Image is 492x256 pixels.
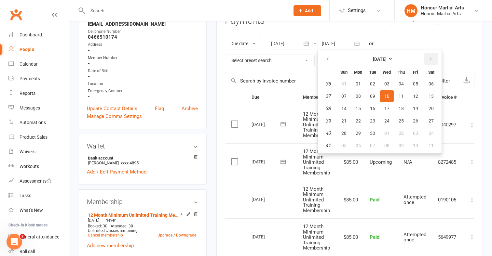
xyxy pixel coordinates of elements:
span: 05 [413,81,418,86]
div: Workouts [20,164,39,169]
button: 09 [394,140,408,151]
span: 18 [399,106,404,111]
button: Add [294,5,321,16]
span: 17 [384,106,389,111]
div: [DATE] [252,232,281,242]
div: Payments [20,76,40,81]
span: 11 [399,94,404,99]
div: General attendance [20,234,59,239]
em: 41 [325,143,331,148]
span: Never [105,218,116,223]
span: 16 [370,106,375,111]
a: Tasks [8,188,69,203]
td: 5649977 [432,218,462,256]
button: 11 [394,90,408,102]
span: 09 [370,94,375,99]
th: Due [246,89,297,106]
button: 21 [337,115,351,127]
button: 10 [380,90,394,102]
span: 11 [429,143,434,148]
span: 15 [356,106,361,111]
span: 30 [370,131,375,136]
button: 23 [366,115,379,127]
span: [DATE] [88,218,99,223]
button: 26 [409,115,422,127]
a: Automations [8,115,69,130]
a: Dashboard [8,28,69,42]
span: 28 [341,131,347,136]
div: Tasks [20,193,31,198]
a: Flag [155,105,164,112]
div: Date of Birth [88,68,198,74]
button: 02 [394,127,408,139]
span: 22 [356,118,361,123]
a: Clubworx [8,6,24,23]
td: $85.00 [336,218,364,256]
span: 08 [356,94,361,99]
div: Calendar [20,61,38,67]
a: Assessments [8,174,69,188]
div: Honour Martial Arts [421,11,464,17]
span: 13 [429,94,434,99]
button: 03 [380,78,394,90]
button: 13 [423,90,440,102]
span: 21 [341,118,347,123]
td: 8272485 [432,143,462,181]
span: Booked: 30 [88,224,107,228]
a: Manage Comms Settings [87,112,142,120]
a: Product Sales [8,130,69,145]
span: N/A [403,159,412,165]
button: 22 [351,115,365,127]
strong: 0466510174 [88,34,198,40]
span: 23 [370,118,375,123]
span: 12 Month Minimum Unlimited Training Membership [303,186,330,213]
strong: - [88,47,198,53]
button: 27 [423,115,440,127]
button: 15 [351,103,365,114]
td: 6040297 [432,106,462,144]
button: 12 [409,90,422,102]
div: What's New [20,208,43,213]
div: Dashboard [20,32,42,37]
span: 08 [384,143,389,148]
span: 02 [370,81,375,86]
span: Paid [370,234,379,240]
span: 03 [413,131,418,136]
div: Automations [20,120,46,125]
strong: - [88,94,198,99]
input: Search by invoice number [225,73,427,89]
th: Invoice # [432,89,462,106]
span: 12 Month Minimum Unlimited Training Membership [303,224,330,251]
h3: Payments [225,16,265,26]
div: Location [88,81,198,87]
a: Archive [182,105,198,112]
button: 16 [366,103,379,114]
span: Paid [370,197,379,203]
small: Monday [354,70,362,75]
a: Payments [8,71,69,86]
button: 29 [351,127,365,139]
strong: - [88,60,198,66]
span: 10 [413,143,418,148]
span: Attempted once [403,232,426,243]
div: [DATE] [252,157,281,167]
span: 12 [413,94,418,99]
span: Attended: 30 [111,224,133,228]
button: 05 [409,78,422,90]
div: Reports [20,91,35,96]
button: 28 [337,127,351,139]
div: Emergency Contact [88,88,198,94]
span: xxxx 4895 [121,160,139,165]
button: 08 [351,90,365,102]
button: 05 [337,140,351,151]
td: $85.00 [336,181,364,219]
span: 26 [413,118,418,123]
div: Product Sales [20,134,48,140]
span: 01 [356,81,361,86]
a: Add new membership [87,243,134,249]
button: 30 [366,127,379,139]
div: [DATE] [252,119,281,129]
a: What's New [8,203,69,218]
a: Reports [8,86,69,101]
em: 36 [325,81,331,87]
